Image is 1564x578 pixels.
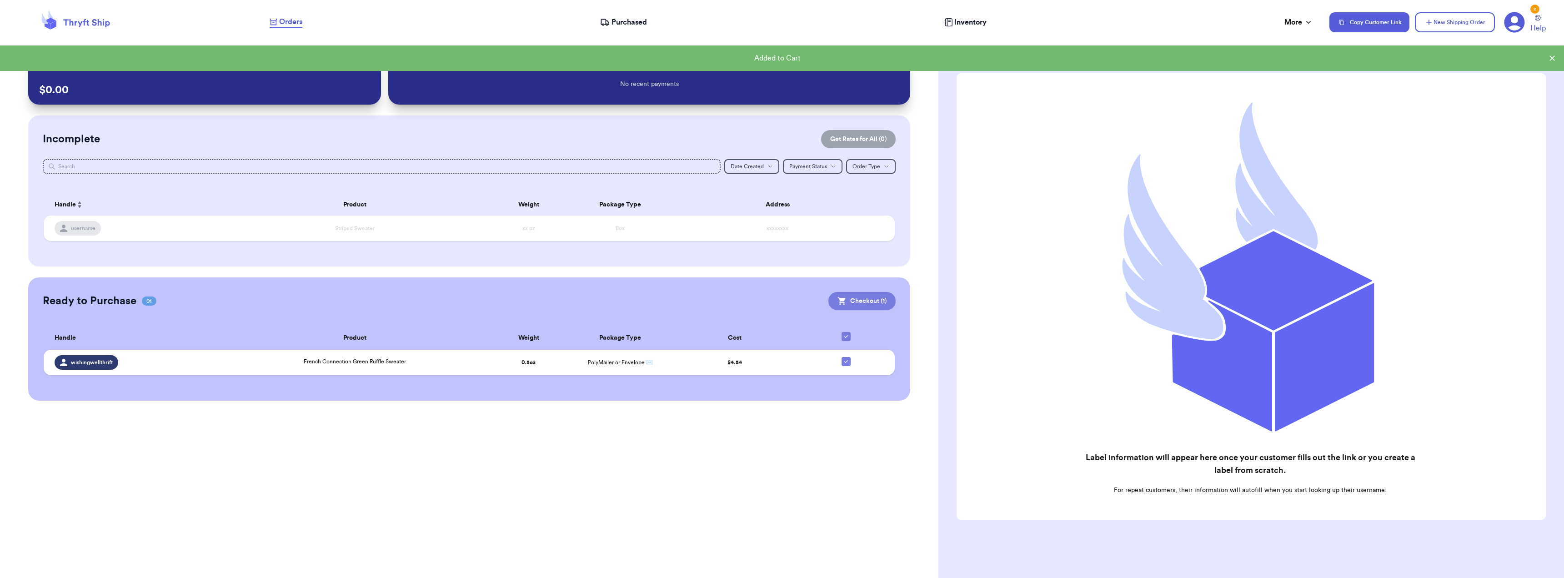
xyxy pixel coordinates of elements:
[828,292,896,310] button: Checkout (1)
[620,80,679,89] p: No recent payments
[724,159,779,174] button: Date Created
[521,360,536,365] strong: 0.5 oz
[727,360,742,365] span: $ 4.54
[666,327,803,350] th: Cost
[71,225,95,232] span: username
[1078,486,1422,495] p: For repeat customers, their information will autofill when you start looking up their username.
[227,194,483,216] th: Product
[783,159,842,174] button: Payment Status
[304,359,406,364] span: French Connection Green Ruffle Sweater
[522,226,535,231] span: xx oz
[731,164,764,169] span: Date Created
[142,297,156,306] span: 01
[71,359,113,366] span: wishingwellthrift
[612,17,647,28] span: Purchased
[1078,451,1422,477] h2: Label information will appear here once your customer fills out the link or you create a label fr...
[335,226,375,231] span: Striped Sweater
[76,199,83,210] button: Sort ascending
[954,17,987,28] span: Inventory
[39,83,370,97] p: $ 0.00
[574,194,666,216] th: Package Type
[789,164,827,169] span: Payment Status
[1504,12,1525,33] a: 2
[55,333,76,343] span: Handle
[270,16,302,28] a: Orders
[279,16,302,27] span: Orders
[574,327,666,350] th: Package Type
[852,164,880,169] span: Order Type
[43,294,136,308] h2: Ready to Purchase
[483,327,574,350] th: Weight
[55,200,76,210] span: Handle
[43,132,100,146] h2: Incomplete
[1415,12,1495,32] button: New Shipping Order
[944,17,987,28] a: Inventory
[1284,17,1313,28] div: More
[600,17,647,28] a: Purchased
[7,53,1548,64] div: Added to Cart
[227,327,483,350] th: Product
[588,360,653,365] span: PolyMailer or Envelope ✉️
[43,159,721,174] input: Search
[821,130,896,148] button: Get Rates for All (0)
[846,159,896,174] button: Order Type
[1530,5,1539,14] div: 2
[1530,23,1546,34] span: Help
[483,194,574,216] th: Weight
[616,226,625,231] span: Box
[666,194,895,216] th: Address
[1329,12,1409,32] button: Copy Customer Link
[767,226,788,231] span: xxxxxxxx
[1530,15,1546,34] a: Help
